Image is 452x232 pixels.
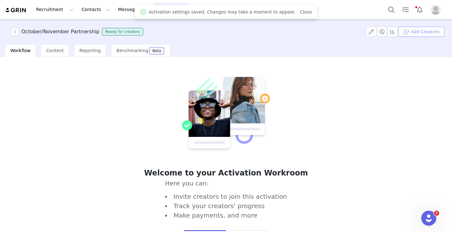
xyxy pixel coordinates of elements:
h3: October/November Partnership [21,28,100,35]
img: grin logo [5,7,27,13]
button: Messages [114,3,153,17]
button: Reporting [224,3,263,17]
span: Ready for creators [102,28,143,35]
button: Notifications [413,3,427,17]
button: Program [153,3,189,17]
li: Make payments, and more [165,211,287,220]
img: placeholder-profile.jpg [431,5,441,15]
a: Close [300,9,312,14]
span: Reporting [79,48,101,53]
span: [object Object] [11,28,146,35]
iframe: Intercom live chat [421,211,436,226]
span: Content [46,48,64,53]
button: Contacts [78,3,114,17]
span: Here you can: [165,179,287,220]
span: Benchmarking [116,48,148,53]
h1: Welcome to your Activation Workroom [125,167,327,179]
a: Community [288,3,324,17]
a: Tasks [399,3,412,17]
span: Workflow [10,48,30,53]
li: Track your creators' progress [165,201,287,211]
button: Profile [427,5,447,15]
span: 5 [434,211,439,216]
div: Beta [152,49,161,53]
span: Activation settings saved. Changes may take a moment to appear. [149,9,296,15]
img: Welcome to your Activation Workroom [182,76,270,152]
li: Invite creators to join this activation [165,192,287,201]
a: Brands [263,3,288,17]
button: Search [385,3,398,17]
button: Recruitment [32,3,78,17]
button: Add Creators [398,27,444,37]
button: Content [189,3,223,17]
